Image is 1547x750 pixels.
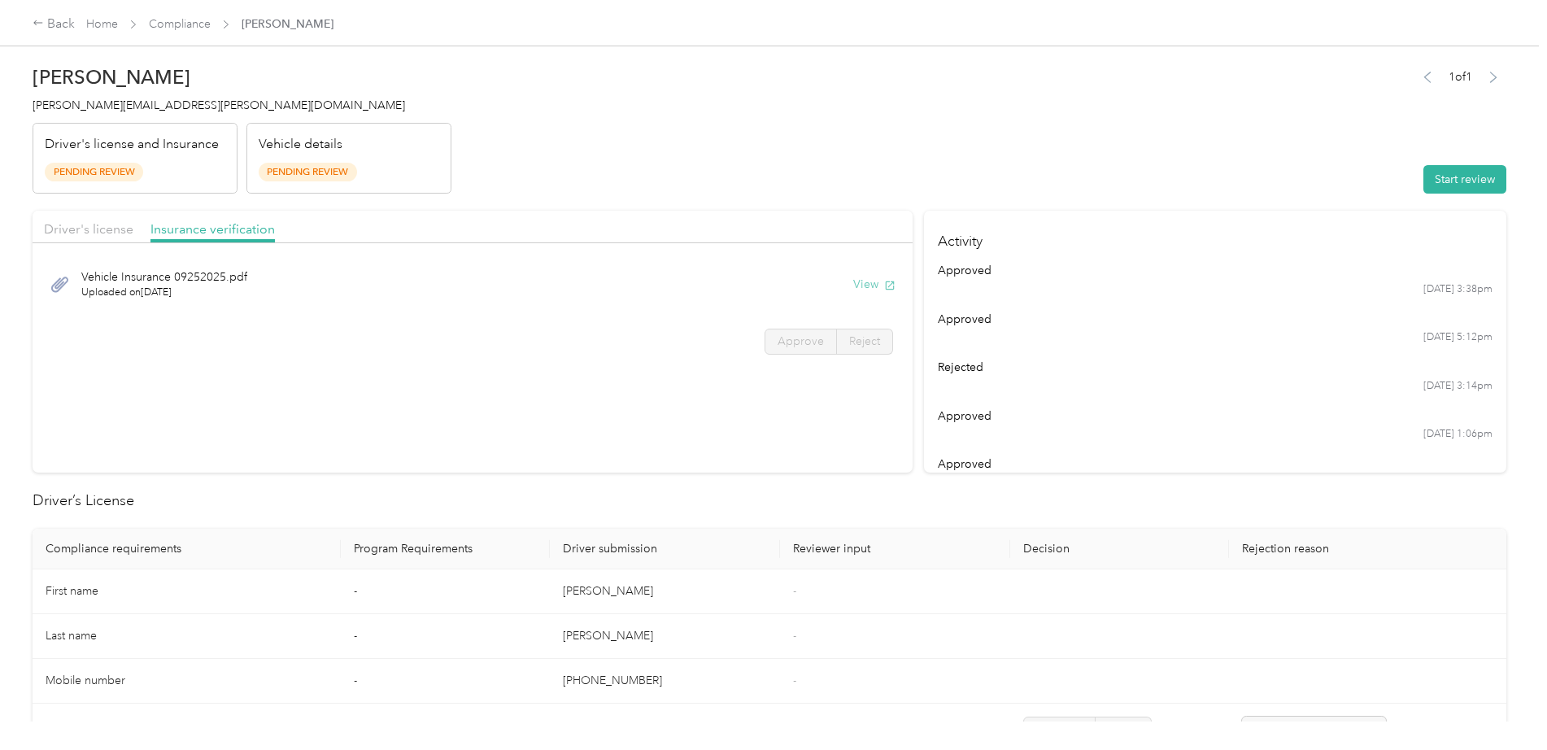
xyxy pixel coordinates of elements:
[938,359,1492,376] div: rejected
[938,262,1492,279] div: approved
[33,569,341,614] td: First name
[793,584,796,598] span: -
[938,456,1492,473] div: approved
[849,334,880,348] span: Reject
[259,163,357,181] span: Pending Review
[550,529,780,569] th: Driver submission
[1423,282,1493,297] time: [DATE] 3:38pm
[780,529,1010,569] th: Reviewer input
[81,286,247,300] span: Uploaded on [DATE]
[46,674,125,687] span: Mobile number
[259,135,342,155] p: Vehicle details
[1010,529,1230,569] th: Decision
[86,17,118,31] a: Home
[33,614,341,659] td: Last name
[550,614,780,659] td: [PERSON_NAME]
[550,569,780,614] td: [PERSON_NAME]
[45,163,143,181] span: Pending Review
[1423,427,1493,442] time: [DATE] 1:06pm
[44,221,133,237] span: Driver's license
[853,276,896,293] button: View
[46,584,98,598] span: First name
[33,98,405,112] span: [PERSON_NAME][EMAIL_ADDRESS][PERSON_NAME][DOMAIN_NAME]
[46,629,97,643] span: Last name
[33,66,451,89] h2: [PERSON_NAME]
[242,15,333,33] span: [PERSON_NAME]
[793,674,796,687] span: -
[924,211,1506,262] h4: Activity
[341,614,550,659] td: -
[938,408,1492,425] div: approved
[341,529,550,569] th: Program Requirements
[1449,68,1472,85] span: 1 of 1
[45,135,219,155] p: Driver's license and Insurance
[793,629,796,643] span: -
[33,15,75,34] div: Back
[33,659,341,704] td: Mobile number
[1423,165,1506,194] button: Start review
[341,659,550,704] td: -
[150,221,275,237] span: Insurance verification
[33,490,1506,512] h2: Driver’s License
[1423,330,1493,345] time: [DATE] 5:12pm
[1423,379,1493,394] time: [DATE] 3:14pm
[938,311,1492,328] div: approved
[81,268,247,286] span: Vehicle Insurance 09252025.pdf
[550,659,780,704] td: [PHONE_NUMBER]
[33,529,341,569] th: Compliance requirements
[778,334,824,348] span: Approve
[1229,529,1506,569] th: Rejection reason
[1456,659,1547,750] iframe: Everlance-gr Chat Button Frame
[341,569,550,614] td: -
[149,17,211,31] a: Compliance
